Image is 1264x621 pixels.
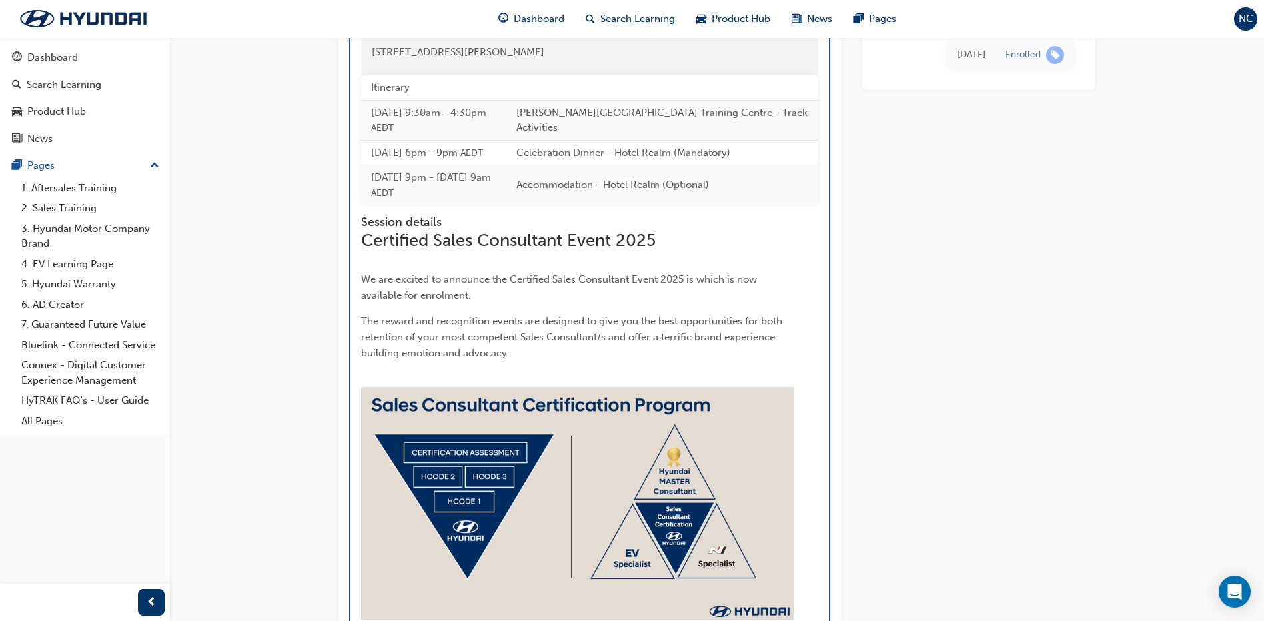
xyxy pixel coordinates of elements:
[1239,11,1253,27] span: NC
[12,79,21,91] span: search-icon
[575,5,686,33] a: search-iconSearch Learning
[361,140,506,165] td: [DATE] 6pm - 9pm
[361,100,506,140] td: [DATE] 9:30am - 4:30pm
[372,46,544,58] span: [STREET_ADDRESS][PERSON_NAME]
[361,273,760,301] span: We are excited to announce the Certified Sales Consultant Event 2025 is which is now available fo...
[488,5,575,33] a: guage-iconDashboard
[12,160,22,172] span: pages-icon
[361,315,785,359] span: The reward and recognition events are designed to give you the best opportunities for both retent...
[712,11,770,27] span: Product Hub
[600,11,675,27] span: Search Learning
[869,11,896,27] span: Pages
[16,314,165,335] a: 7. Guaranteed Future Value
[5,73,165,97] a: Search Learning
[1219,576,1251,608] div: Open Intercom Messenger
[460,147,483,159] span: Australian Eastern Daylight Time AEDT
[27,158,55,173] div: Pages
[5,153,165,178] button: Pages
[16,254,165,275] a: 4. EV Learning Page
[150,157,159,175] span: up-icon
[16,335,165,356] a: Bluelink - Connected Service
[5,43,165,153] button: DashboardSearch LearningProduct HubNews
[16,390,165,411] a: HyTRAK FAQ's - User Guide
[361,215,794,230] h4: Session details
[27,131,53,147] div: News
[12,106,22,118] span: car-icon
[361,165,506,205] td: [DATE] 9pm - [DATE] 9am
[361,230,656,251] span: Certified Sales Consultant Event 2025
[781,5,843,33] a: news-iconNews
[27,50,78,65] div: Dashboard
[1005,49,1041,61] div: Enrolled
[16,178,165,199] a: 1. Aftersales Training
[361,75,506,100] th: Itinerary
[807,11,832,27] span: News
[957,47,985,63] div: Tue Sep 09 2025 13:57:42 GMT+1000 (Australian Eastern Standard Time)
[5,127,165,151] a: News
[1046,46,1064,64] span: learningRecordVerb_ENROLL-icon
[27,77,101,93] div: Search Learning
[506,100,818,140] td: [PERSON_NAME][GEOGRAPHIC_DATA] Training Centre - Track Activities
[696,11,706,27] span: car-icon
[506,140,818,165] td: Celebration Dinner - Hotel Realm (Mandatory)
[16,411,165,432] a: All Pages
[854,11,864,27] span: pages-icon
[147,594,157,611] span: prev-icon
[843,5,907,33] a: pages-iconPages
[5,45,165,70] a: Dashboard
[498,11,508,27] span: guage-icon
[16,295,165,315] a: 6. AD Creator
[506,165,818,205] td: Accommodation - Hotel Realm (Optional)
[371,187,394,199] span: Australian Eastern Daylight Time AEDT
[16,274,165,295] a: 5. Hyundai Warranty
[371,122,394,133] span: Australian Eastern Daylight Time AEDT
[1234,7,1257,31] button: NC
[16,355,165,390] a: Connex - Digital Customer Experience Management
[16,198,165,219] a: 2. Sales Training
[27,104,86,119] div: Product Hub
[686,5,781,33] a: car-iconProduct Hub
[16,219,165,254] a: 3. Hyundai Motor Company Brand
[12,52,22,64] span: guage-icon
[514,11,564,27] span: Dashboard
[586,11,595,27] span: search-icon
[792,11,802,27] span: news-icon
[12,133,22,145] span: news-icon
[7,5,160,33] img: Trak
[5,99,165,124] a: Product Hub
